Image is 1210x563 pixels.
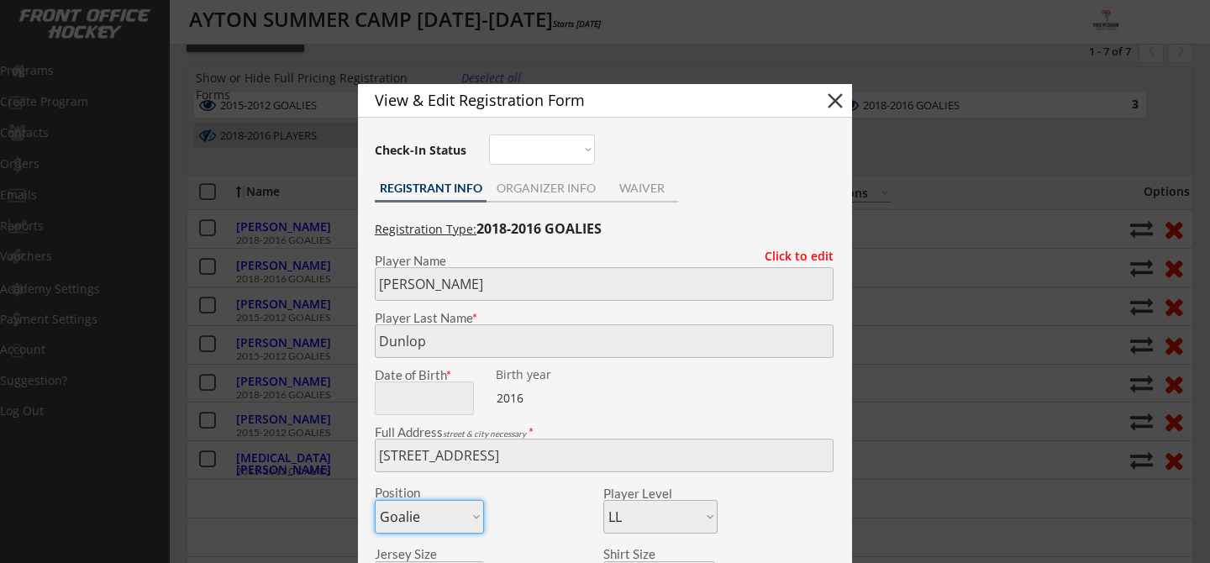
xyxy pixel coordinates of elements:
u: Registration Type: [375,221,476,237]
div: Player Name [375,255,834,267]
div: We are transitioning the system to collect and store date of birth instead of just birth year to ... [496,369,601,381]
div: Player Level [603,487,718,500]
div: REGISTRANT INFO [375,182,487,194]
div: View & Edit Registration Form [375,92,793,108]
div: Birth year [496,369,601,381]
div: ORGANIZER INFO [487,182,605,194]
input: Street, City, Province/State [375,439,834,472]
div: Click to edit [752,250,834,262]
div: Shirt Size [603,548,690,560]
div: Position [375,487,461,499]
div: Jersey Size [375,548,461,560]
div: 2016 [497,390,602,407]
button: close [823,88,848,113]
div: Check-In Status [375,145,470,156]
em: street & city necessary [443,429,526,439]
div: Full Address [375,426,834,439]
div: Date of Birth [375,369,484,381]
strong: 2018-2016 GOALIES [476,219,602,238]
div: WAIVER [605,182,678,194]
div: Player Last Name [375,312,834,324]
